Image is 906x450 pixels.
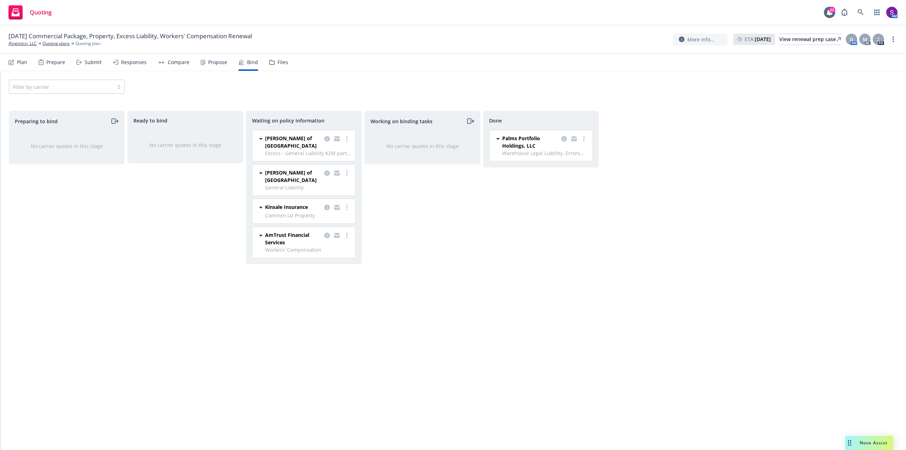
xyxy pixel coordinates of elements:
[845,436,893,450] button: Nova Assist
[755,36,771,42] strong: [DATE]
[265,169,321,184] span: [PERSON_NAME] of [GEOGRAPHIC_DATA]
[75,40,101,47] span: Quoting plan
[133,117,167,124] span: Ready to bind
[323,203,331,212] a: copy logging email
[8,40,37,47] a: Alogistico, LLC
[333,169,341,177] a: copy logging email
[870,5,884,19] a: Switch app
[466,117,474,125] a: moveRight
[46,59,65,65] div: Prepare
[17,59,27,65] div: Plan
[265,246,351,254] span: Workers' Compensation
[323,135,331,143] a: copy logging email
[21,142,113,150] div: No carrier quotes in this stage
[580,135,588,143] a: more
[502,135,558,149] span: Palms Portfolio Holdings, LLC
[265,212,351,219] span: Commercial Property
[854,5,868,19] a: Search
[121,59,147,65] div: Responses
[252,117,325,124] span: Waiting on policy information
[850,36,853,43] span: D
[371,118,432,125] span: Working on binding tasks
[845,436,854,450] div: Drag to move
[85,59,102,65] div: Submit
[889,35,898,44] a: more
[560,135,568,143] a: copy logging email
[265,135,321,149] span: [PERSON_NAME] of [GEOGRAPHIC_DATA]
[323,231,331,240] a: copy logging email
[779,34,841,45] a: View renewal prep case
[673,34,728,45] button: More info...
[8,32,252,40] span: [DATE] Commercial Package, Property, Excess Liability, Workers' Compensation Renewal
[837,5,851,19] a: Report a Bug
[42,40,70,47] a: Quoting plans
[343,169,351,177] a: more
[863,36,867,43] span: M
[247,59,258,65] div: Bind
[502,149,588,157] span: Warehouse Legal Liability, Errors and Omissions
[323,169,331,177] a: copy logging email
[15,118,58,125] span: Preparing to bind
[745,35,771,43] span: ETA :
[333,231,341,240] a: copy logging email
[333,203,341,212] a: copy logging email
[30,10,52,15] span: Quoting
[829,7,835,13] div: 22
[343,231,351,240] a: more
[6,2,55,22] a: Quoting
[208,59,227,65] div: Propose
[343,203,351,212] a: more
[570,135,578,143] a: copy logging email
[277,59,288,65] div: Files
[489,117,502,124] span: Done
[343,135,351,143] a: more
[333,135,341,143] a: copy logging email
[110,117,119,125] a: moveRight
[376,142,469,150] div: No carrier quotes in this stage
[687,36,715,43] span: More info...
[265,231,321,246] span: AmTrust Financial Services
[860,440,888,446] span: Nova Assist
[265,149,351,157] span: Excess - General Liability $2M part of $3M excess of $1M
[139,141,231,149] div: No carrier quotes in this stage
[168,59,189,65] div: Compare
[265,203,308,211] span: Kinsale Insurance
[886,7,898,18] img: photo
[265,184,351,191] span: General Liability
